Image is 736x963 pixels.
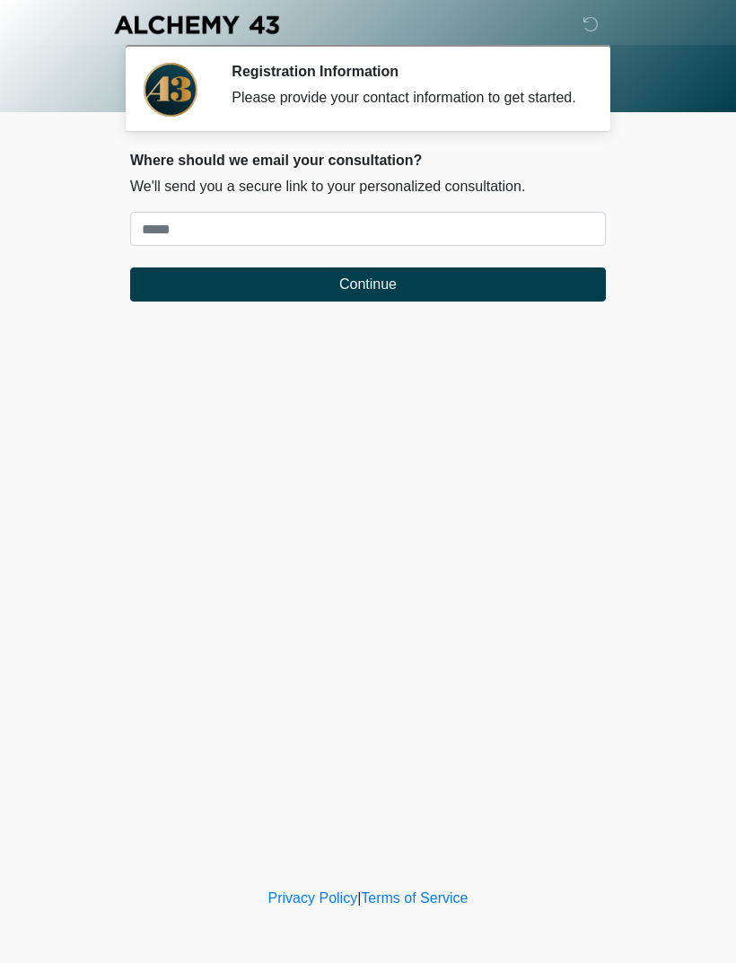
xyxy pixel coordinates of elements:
[112,13,281,36] img: Alchemy 43 Logo
[130,152,606,169] h2: Where should we email your consultation?
[232,63,579,80] h2: Registration Information
[232,87,579,109] div: Please provide your contact information to get started.
[130,267,606,302] button: Continue
[268,890,358,906] a: Privacy Policy
[357,890,361,906] a: |
[361,890,468,906] a: Terms of Service
[130,176,606,197] p: We'll send you a secure link to your personalized consultation.
[144,63,197,117] img: Agent Avatar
